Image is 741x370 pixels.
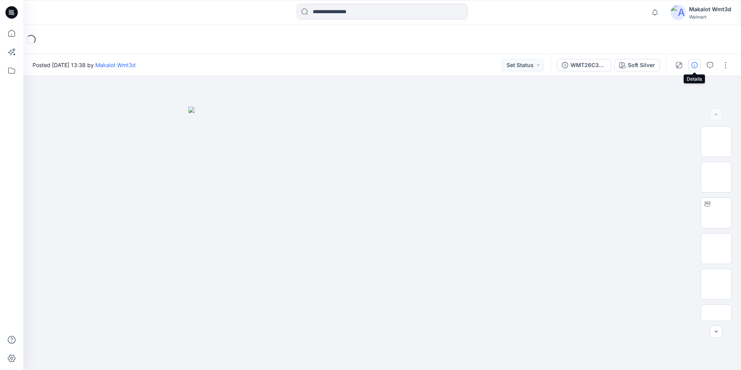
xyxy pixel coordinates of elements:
[557,59,611,71] button: WMT26C3G16_ADM_BUTTERCORE SKORT
[688,59,701,71] button: Details
[188,107,576,370] img: eyJhbGciOiJIUzI1NiIsImtpZCI6IjAiLCJzbHQiOiJzZXMiLCJ0eXAiOiJKV1QifQ.eyJkYXRhIjp7InR5cGUiOiJzdG9yYW...
[670,5,686,20] img: avatar
[628,61,655,69] div: Soft Silver
[689,14,731,20] div: Walmart
[33,61,136,69] span: Posted [DATE] 13:38 by
[95,62,136,68] a: Makalot Wmt3d
[570,61,606,69] div: WMT26C3G16_ADM_BUTTERCORE SKORT
[689,5,731,14] div: Makalot Wmt3d
[614,59,660,71] button: Soft Silver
